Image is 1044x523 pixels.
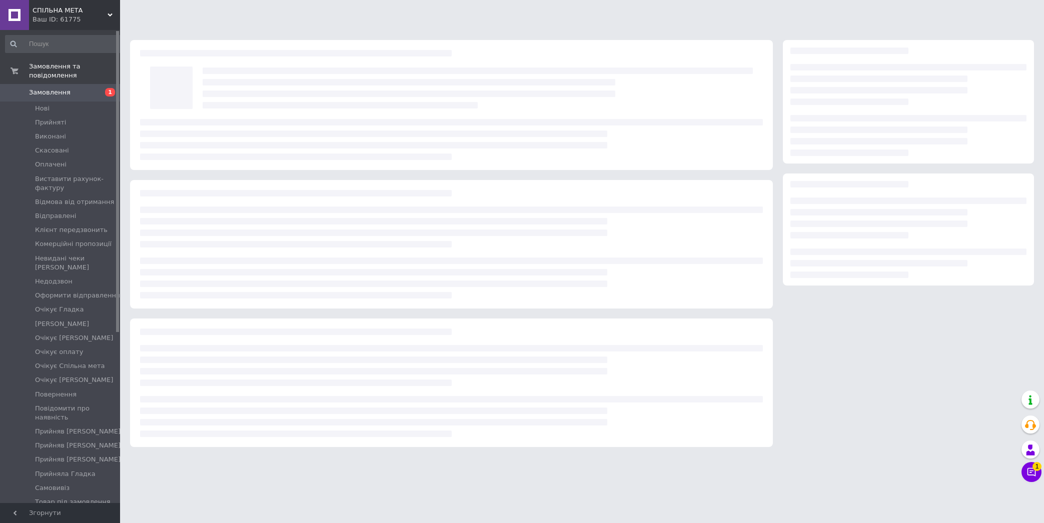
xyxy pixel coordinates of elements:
span: Нові [35,104,50,113]
span: Очікує [PERSON_NAME] [35,333,113,342]
span: Недодзвон [35,277,73,286]
span: Оплачені [35,160,67,169]
span: Відмова від отримання [35,197,114,206]
span: Скасовані [35,146,69,155]
span: Замовлення та повідомлення [29,62,120,80]
span: Повідомити про наявність [35,404,124,422]
span: Очікує [PERSON_NAME] [35,375,113,384]
span: Прийняв [PERSON_NAME] [35,441,121,450]
span: Оформити відправлення [35,291,120,300]
span: Клієнт передзвонить [35,225,108,234]
div: Ваш ID: 61775 [33,15,120,24]
span: Комерційні пропозиції [35,239,112,248]
input: Пошук [5,35,125,53]
span: Очікує Гладка [35,305,84,314]
button: Чат з покупцем1 [1021,462,1041,482]
span: Очікує Спільна мета [35,361,105,370]
span: Прийняв [PERSON_NAME] [35,455,121,464]
span: Повернення [35,390,77,399]
span: Відправлені [35,211,76,220]
span: Виставити рахунок-фактуру [35,174,124,192]
span: СПІЛЬНА МЕТА [33,6,108,15]
span: [PERSON_NAME] [35,319,89,328]
span: Прийняла Гладка [35,469,96,478]
span: Виконані [35,132,66,141]
span: Прийняті [35,118,66,127]
span: Очікує оплату [35,347,83,356]
span: Замовлення [29,88,71,97]
span: Товар під замовлення [35,497,111,506]
span: Невидані чеки [PERSON_NAME] [35,254,124,272]
span: 1 [105,88,115,96]
span: Прийняв [PERSON_NAME] [35,427,121,436]
span: Самовивіз [35,483,70,492]
span: 1 [1032,460,1041,469]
